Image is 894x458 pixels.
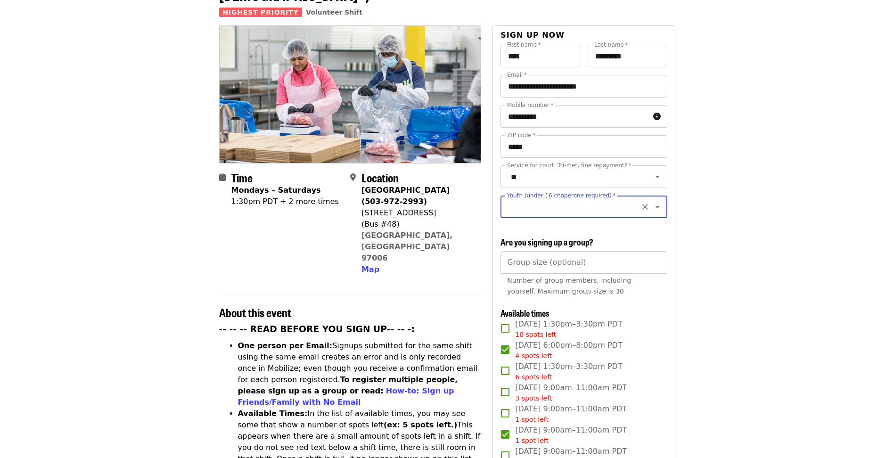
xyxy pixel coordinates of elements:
[594,42,628,48] label: Last name
[515,425,627,446] span: [DATE] 9:00am–11:00am PDT
[515,319,622,340] span: [DATE] 1:30pm–3:30pm PDT
[238,375,458,395] strong: To register multiple people, please sign up as a group or read:
[515,437,549,444] span: 1 spot left
[500,75,667,98] input: Email
[515,373,552,381] span: 6 spots left
[238,386,454,407] a: How-to: Sign up Friends/Family with No Email
[238,409,308,418] strong: Available Times:
[238,341,333,350] strong: One person per Email:
[306,8,362,16] a: Volunteer Shift
[507,193,615,198] label: Youth (under 16 chaperone required)
[653,112,661,121] i: circle-info icon
[231,186,321,195] strong: Mondays – Saturdays
[361,207,474,219] div: [STREET_ADDRESS]
[500,105,649,128] input: Mobile number
[515,403,627,425] span: [DATE] 9:00am–11:00am PDT
[507,72,527,78] label: Email
[361,265,379,274] span: Map
[361,169,399,186] span: Location
[361,231,453,262] a: [GEOGRAPHIC_DATA], [GEOGRAPHIC_DATA] 97006
[515,352,552,360] span: 4 spots left
[515,331,556,338] span: 10 spots left
[507,42,541,48] label: First name
[384,420,457,429] strong: (ex: 5 spots left.)
[219,173,226,182] i: calendar icon
[361,264,379,275] button: Map
[500,236,593,248] span: Are you signing up a group?
[238,340,482,408] li: Signups submitted for the same shift using the same email creates an error and is only recorded o...
[588,45,667,67] input: Last name
[500,251,667,274] input: [object Object]
[219,8,303,17] span: Highest Priority
[515,416,549,423] span: 1 spot left
[515,340,622,361] span: [DATE] 6:00pm–8:00pm PDT
[639,200,652,213] button: Clear
[507,132,535,138] label: ZIP code
[651,170,664,183] button: Open
[350,173,356,182] i: map-marker-alt icon
[361,219,474,230] div: (Bus #48)
[507,102,553,108] label: Mobile number
[651,200,664,213] button: Open
[500,135,667,158] input: ZIP code
[507,277,631,295] span: Number of group members, including yourself. Maximum group size is 30
[515,361,622,382] span: [DATE] 1:30pm–3:30pm PDT
[361,186,450,206] strong: [GEOGRAPHIC_DATA] (503-972-2993)
[219,324,415,334] strong: -- -- -- READ BEFORE YOU SIGN UP-- -- -:
[220,26,481,163] img: Oct/Nov/Dec - Beaverton: Repack/Sort (age 10+) organized by Oregon Food Bank
[500,45,580,67] input: First name
[500,307,550,319] span: Available times
[515,382,627,403] span: [DATE] 9:00am–11:00am PDT
[515,394,552,402] span: 3 spots left
[219,304,291,320] span: About this event
[507,163,632,168] label: Service for court, Tri-met, fine repayment?
[500,31,565,40] span: Sign up now
[231,196,339,207] div: 1:30pm PDT + 2 more times
[231,169,253,186] span: Time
